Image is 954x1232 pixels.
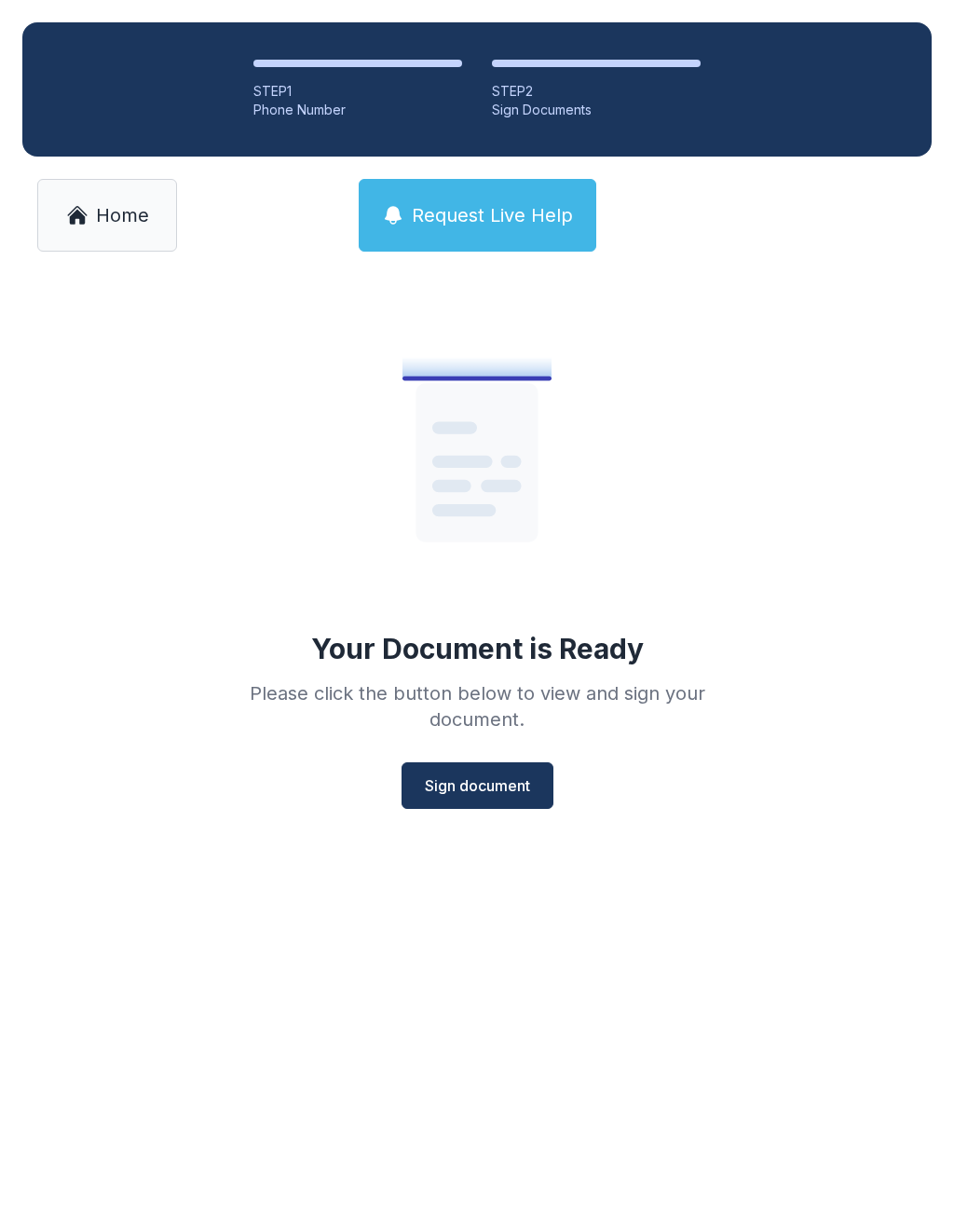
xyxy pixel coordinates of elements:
[253,101,462,119] div: Phone Number
[253,82,462,101] div: STEP 1
[311,632,644,665] div: Your Document is Ready
[425,774,530,797] span: Sign document
[492,101,701,119] div: Sign Documents
[96,202,149,228] span: Home
[412,202,573,228] span: Request Live Help
[492,82,701,101] div: STEP 2
[209,680,745,732] div: Please click the button below to view and sign your document.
